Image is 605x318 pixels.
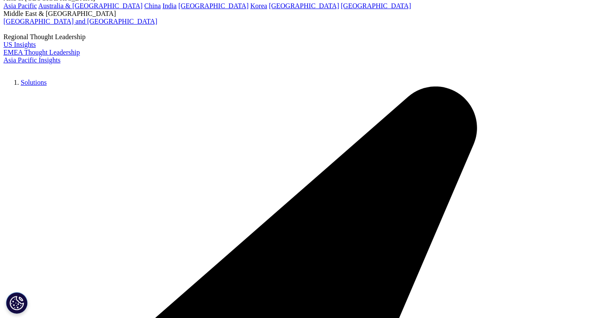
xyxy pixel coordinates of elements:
a: [GEOGRAPHIC_DATA] [178,2,248,9]
a: Asia Pacific [3,2,37,9]
a: Korea [250,2,267,9]
a: [GEOGRAPHIC_DATA] [341,2,411,9]
a: Asia Pacific Insights [3,56,60,64]
a: [GEOGRAPHIC_DATA] [269,2,339,9]
a: EMEA Thought Leadership [3,49,80,56]
a: [GEOGRAPHIC_DATA] and [GEOGRAPHIC_DATA] [3,18,157,25]
a: Solutions [21,79,47,86]
button: Cookies Settings [6,292,28,314]
a: Australia & [GEOGRAPHIC_DATA] [38,2,143,9]
div: Middle East & [GEOGRAPHIC_DATA] [3,10,602,18]
a: India [162,2,177,9]
a: China [144,2,161,9]
div: Regional Thought Leadership [3,33,602,41]
a: US Insights [3,41,36,48]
